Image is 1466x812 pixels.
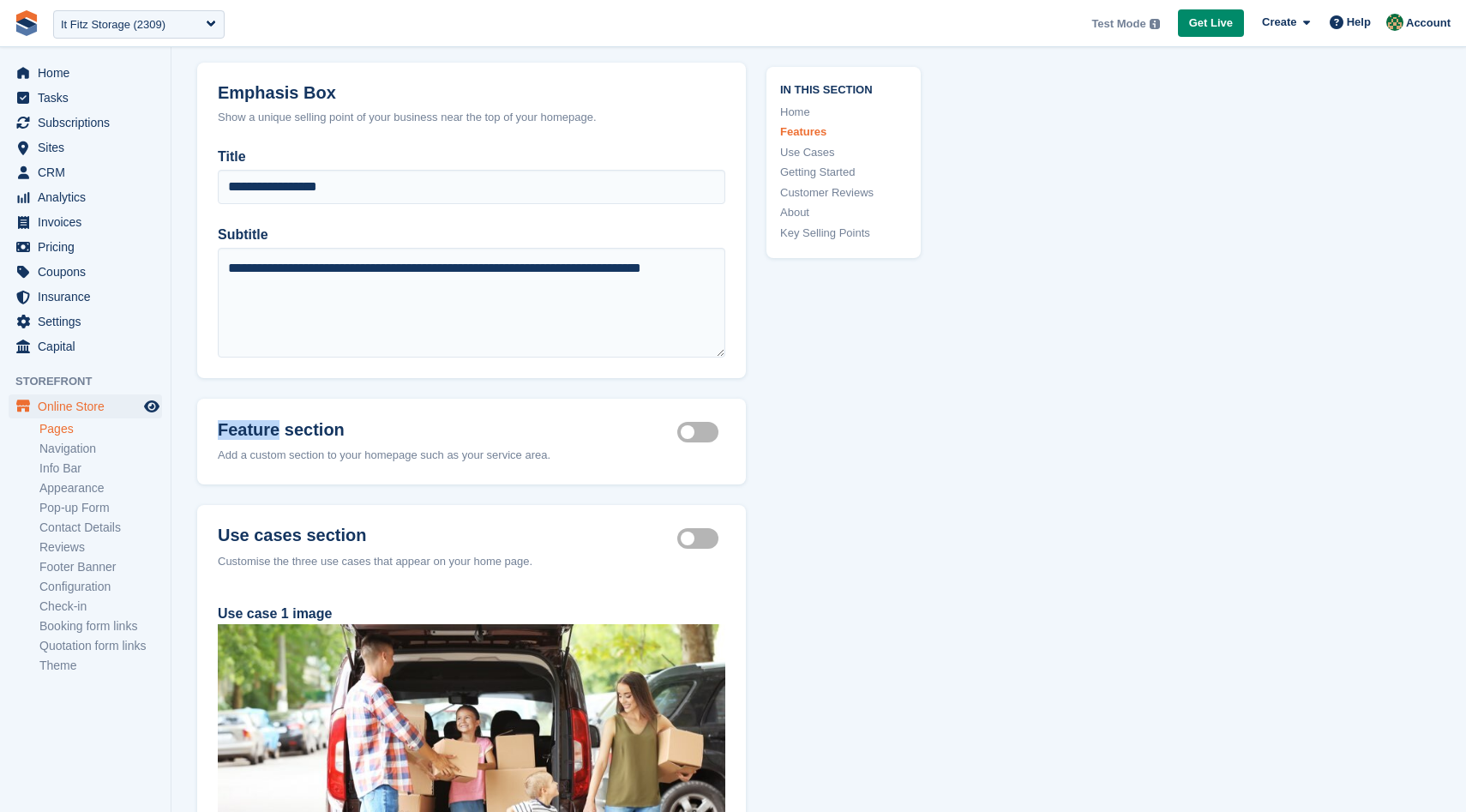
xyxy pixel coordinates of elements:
a: Home [780,104,907,121]
img: Aaron [1386,14,1403,31]
span: Test Mode [1091,15,1145,33]
a: Info Bar [39,460,162,477]
a: Pop-up Form [39,500,162,516]
span: Get Live [1189,15,1233,32]
a: menu [9,210,162,234]
a: Preview store [141,396,162,417]
h2: Emphasis Box [218,83,725,103]
a: Pages [39,421,162,437]
a: Features [780,123,907,141]
span: Online Store [38,394,141,418]
span: Create [1262,14,1296,31]
img: icon-info-grey-7440780725fd019a000dd9b08b2336e03edf1995a4989e88bcd33f0948082b44.svg [1150,19,1160,29]
span: Help [1347,14,1371,31]
label: Subtitle [218,225,725,245]
a: menu [9,285,162,309]
a: Quotation form links [39,638,162,654]
span: Storefront [15,373,171,390]
span: CRM [38,160,141,184]
a: menu [9,135,162,159]
a: Booking form links [39,618,162,635]
a: About [780,204,907,221]
span: Insurance [38,285,141,309]
a: menu [9,260,162,284]
a: Getting Started [780,164,907,181]
a: Reviews [39,539,162,556]
a: Theme [39,658,162,674]
span: Coupons [38,260,141,284]
img: stora-icon-8386f47178a22dfd0bd8f6a31ec36ba5ce8667c1dd55bd0f319d3a0aa187defe.svg [14,10,39,36]
span: Invoices [38,210,141,234]
span: Subscriptions [38,111,141,135]
span: Analytics [38,185,141,209]
a: Customer Reviews [780,184,907,201]
div: Show a unique selling point of your business near the top of your homepage. [218,109,725,126]
a: menu [9,86,162,110]
label: Use cases section active [677,537,725,539]
a: Get Live [1178,9,1244,38]
a: menu [9,310,162,334]
span: Sites [38,135,141,159]
span: Tasks [38,86,141,110]
a: menu [9,185,162,209]
span: Capital [38,334,141,358]
a: Appearance [39,480,162,496]
a: Footer Banner [39,559,162,575]
span: Settings [38,310,141,334]
label: Feature section active [677,431,725,434]
a: Check-in [39,598,162,615]
label: Title [218,147,725,167]
span: In this section [780,81,907,97]
a: Configuration [39,579,162,595]
a: Navigation [39,441,162,457]
a: Contact Details [39,520,162,536]
a: menu [9,160,162,184]
span: Pricing [38,235,141,259]
a: menu [9,235,162,259]
label: Use case 1 image [218,606,332,621]
div: Add a custom section to your homepage such as your service area. [218,447,725,464]
a: Key Selling Points [780,225,907,242]
h2: Feature section [218,419,677,440]
div: It Fitz Storage (2309) [61,16,165,33]
h2: Use cases section [218,526,677,546]
a: menu [9,111,162,135]
div: Customise the three use cases that appear on your home page. [218,553,725,570]
a: Use Cases [780,144,907,161]
a: menu [9,61,162,85]
a: menu [9,334,162,358]
span: Account [1406,15,1451,32]
span: Home [38,61,141,85]
a: menu [9,394,162,418]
